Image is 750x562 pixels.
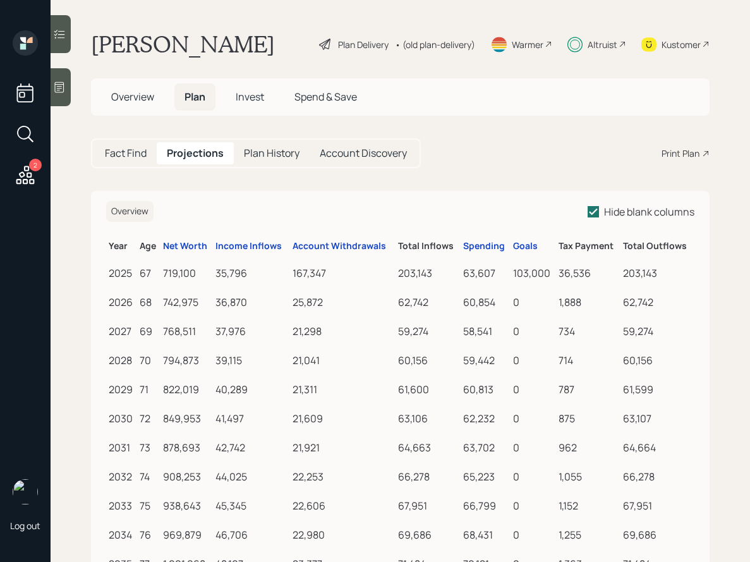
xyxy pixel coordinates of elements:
[623,440,692,455] div: 64,664
[513,469,553,484] div: 0
[559,266,618,281] div: 36,536
[398,266,458,281] div: 203,143
[463,324,508,339] div: 58,541
[215,498,287,513] div: 45,345
[320,147,407,159] h5: Account Discovery
[140,440,157,455] div: 73
[163,295,211,310] div: 742,975
[559,295,618,310] div: 1,888
[513,411,553,426] div: 0
[140,469,157,484] div: 74
[29,159,42,171] div: 2
[398,295,458,310] div: 62,742
[167,147,224,159] h5: Projections
[398,324,458,339] div: 59,274
[513,498,553,513] div: 0
[559,324,618,339] div: 734
[163,241,207,252] div: Net Worth
[140,382,157,397] div: 71
[588,205,694,219] label: Hide blank columns
[513,295,553,310] div: 0
[463,295,508,310] div: 60,854
[463,498,508,513] div: 66,799
[293,241,386,252] div: Account Withdrawals
[244,147,299,159] h5: Plan History
[109,295,135,310] div: 2026
[109,527,135,542] div: 2034
[398,498,458,513] div: 67,951
[293,382,393,397] div: 21,311
[463,469,508,484] div: 65,223
[91,30,275,58] h1: [PERSON_NAME]
[140,241,157,252] h6: Age
[140,353,157,368] div: 70
[109,353,135,368] div: 2028
[662,147,699,160] div: Print Plan
[215,324,287,339] div: 37,976
[109,266,135,281] div: 2025
[398,382,458,397] div: 61,600
[623,411,692,426] div: 63,107
[623,469,692,484] div: 66,278
[513,266,553,281] div: 103,000
[215,469,287,484] div: 44,025
[588,38,617,51] div: Altruist
[513,527,553,542] div: 0
[163,382,211,397] div: 822,019
[163,324,211,339] div: 768,511
[215,411,287,426] div: 41,497
[109,411,135,426] div: 2030
[512,38,543,51] div: Warmer
[513,324,553,339] div: 0
[109,498,135,513] div: 2033
[163,498,211,513] div: 938,643
[293,498,393,513] div: 22,606
[293,266,393,281] div: 167,347
[111,205,148,217] span: Overview
[623,295,692,310] div: 62,742
[109,440,135,455] div: 2031
[215,266,287,281] div: 35,796
[395,38,475,51] div: • (old plan-delivery)
[513,353,553,368] div: 0
[236,90,264,104] span: Invest
[513,440,553,455] div: 0
[140,295,157,310] div: 68
[398,241,458,252] h6: Total Inflows
[163,440,211,455] div: 878,693
[398,527,458,542] div: 69,686
[140,324,157,339] div: 69
[463,241,505,252] div: Spending
[140,527,157,542] div: 76
[13,479,38,504] img: sami-boghos-headshot.png
[513,241,538,252] div: Goals
[623,241,692,252] h6: Total Outflows
[215,527,287,542] div: 46,706
[463,382,508,397] div: 60,813
[163,411,211,426] div: 849,953
[463,440,508,455] div: 63,702
[398,440,458,455] div: 64,663
[513,382,553,397] div: 0
[109,469,135,484] div: 2032
[215,295,287,310] div: 36,870
[559,498,618,513] div: 1,152
[109,382,135,397] div: 2029
[559,241,618,252] h6: Tax Payment
[293,527,393,542] div: 22,980
[215,241,282,252] div: Income Inflows
[623,527,692,542] div: 69,686
[662,38,701,51] div: Kustomer
[163,353,211,368] div: 794,873
[215,353,287,368] div: 39,115
[559,527,618,542] div: 1,255
[623,324,692,339] div: 59,274
[111,90,154,104] span: Overview
[623,266,692,281] div: 203,143
[623,353,692,368] div: 60,156
[215,440,287,455] div: 42,742
[140,411,157,426] div: 72
[293,295,393,310] div: 25,872
[398,411,458,426] div: 63,106
[293,440,393,455] div: 21,921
